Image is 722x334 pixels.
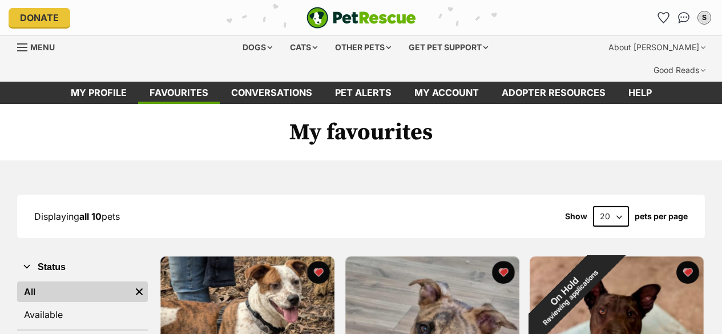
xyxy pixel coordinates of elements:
[403,82,490,104] a: My account
[17,281,131,302] a: All
[235,36,280,59] div: Dogs
[17,304,148,325] a: Available
[617,82,663,104] a: Help
[678,12,690,23] img: chat-41dd97257d64d25036548639549fe6c8038ab92f7586957e7f3b1b290dea8141.svg
[646,59,713,82] div: Good Reads
[327,36,399,59] div: Other pets
[542,268,600,327] span: Reviewing applications
[491,261,514,284] button: favourite
[306,7,416,29] img: logo-e224e6f780fb5917bec1dbf3a21bbac754714ae5b6737aabdf751b685950b380.svg
[9,8,70,27] a: Donate
[600,36,713,59] div: About [PERSON_NAME]
[324,82,403,104] a: Pet alerts
[131,281,148,302] a: Remove filter
[17,36,63,57] a: Menu
[699,12,710,23] div: S
[490,82,617,104] a: Adopter resources
[34,211,120,222] span: Displaying pets
[695,9,713,27] button: My account
[654,9,672,27] a: Favourites
[30,42,55,52] span: Menu
[17,260,148,275] button: Status
[676,261,699,284] button: favourite
[306,7,416,29] a: PetRescue
[138,82,220,104] a: Favourites
[675,9,693,27] a: Conversations
[565,212,587,221] span: Show
[282,36,325,59] div: Cats
[59,82,138,104] a: My profile
[79,211,102,222] strong: all 10
[401,36,496,59] div: Get pet support
[17,279,148,329] div: Status
[307,261,330,284] button: favourite
[654,9,713,27] ul: Account quick links
[635,212,688,221] label: pets per page
[220,82,324,104] a: conversations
